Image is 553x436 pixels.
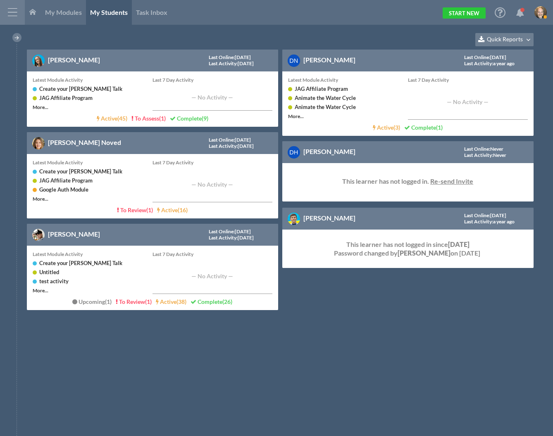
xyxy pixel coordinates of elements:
span: Last Activity [209,143,236,149]
a: Complete(26) [191,298,232,305]
div: Last 7 Day Activity [153,158,272,167]
span: DH [289,149,298,156]
div: : a year ago [464,219,515,225]
a: To Review(1) [117,206,153,213]
a: JAG Affiliate Program [295,85,348,92]
span: Last Online [209,137,234,143]
span: Last Online [464,146,489,152]
div: : Never [464,152,506,158]
a: More... [288,113,304,119]
div: — No Activity — [153,167,272,202]
span: Last Activity [464,218,492,225]
div: : [DATE] [209,54,254,60]
a: Active(3) [373,124,400,131]
a: Upcoming(1) [72,298,112,305]
a: Active(38) [156,298,186,305]
a: Active(45) [97,115,127,122]
span: Password changed by on [DATE] [334,249,480,257]
a: Google Auth Module [39,186,88,193]
div: : [DATE] [464,213,510,218]
a: [PERSON_NAME] [303,56,355,64]
img: image [32,137,45,149]
img: image [288,213,300,225]
div: — No Activity — [153,84,272,111]
a: Complete(1) [404,124,443,131]
a: More... [33,287,48,294]
a: Start New [443,7,486,19]
span: Quick Reports [487,36,523,43]
a: JAG Affiliate Program [39,95,93,101]
div: Last 7 Day Activity [153,250,272,258]
a: JAG Affiliate Program [39,177,93,184]
div: Last 7 Day Activity [408,76,528,84]
span: This learner has not logged in since [346,240,470,248]
a: More... [33,104,48,110]
img: image [534,6,547,19]
a: To Review(1) [116,298,152,305]
div: Latest Module Activity [33,158,148,167]
span: Last Activity [209,60,236,66]
div: : [DATE] [209,229,254,235]
a: Active(16) [157,206,188,213]
span: Task Inbox [136,8,167,16]
a: Create your [PERSON_NAME] Talk [39,85,122,92]
a: Animate the Water Cycle [295,104,356,110]
a: Animate the Water Cycle [295,95,356,101]
span: Last Online [209,228,234,235]
a: Create your [PERSON_NAME] Talk [39,168,122,175]
span: Last Online [209,54,234,60]
a: [PERSON_NAME] [48,230,100,238]
b: [PERSON_NAME] [398,249,451,257]
img: image [32,229,45,241]
a: [PERSON_NAME] [303,214,355,222]
div: — No Activity — [408,84,528,120]
span: Last Activity [209,235,236,241]
div: : [DATE] [464,54,510,60]
div: : a year ago [464,61,515,66]
span: Last Online [464,54,489,60]
span: DN [289,57,298,64]
span: My Students [90,8,128,16]
a: To Assess(1) [131,115,166,122]
img: image [32,54,45,67]
a: Untitled [39,269,59,275]
a: Complete(9) [170,115,208,122]
a: More... [33,196,48,202]
a: Create your [PERSON_NAME] Talk [39,260,122,266]
div: : [DATE] [209,235,254,241]
span: Last Activity [464,60,492,66]
span: Last Online [464,212,489,218]
div: This learner has not logged in. [288,167,528,185]
a: [PERSON_NAME] Noved [48,138,121,146]
a: Re-send Invite [430,177,473,185]
span: My Modules [45,8,82,16]
div: — No Activity — [153,258,272,294]
a: [PERSON_NAME] [303,147,355,155]
div: : [DATE] [209,137,254,143]
div: : Never [464,146,507,152]
div: : [DATE] [209,61,254,66]
b: [DATE] [448,240,470,248]
div: : [DATE] [209,143,254,149]
button: Quick Reports [475,33,534,46]
div: Last 7 Day Activity [153,76,272,84]
a: test activity [39,278,69,284]
div: Latest Module Activity [33,250,148,258]
span: Last Activity [464,152,492,158]
div: Latest Module Activity [33,76,148,84]
div: Latest Module Activity [288,76,404,84]
a: [PERSON_NAME] [48,56,100,64]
